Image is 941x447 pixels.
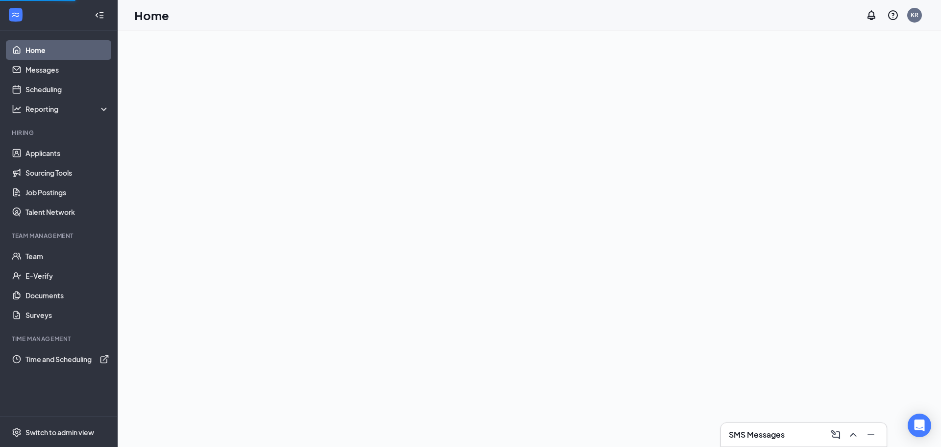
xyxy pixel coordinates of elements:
[12,427,22,437] svg: Settings
[12,335,107,343] div: TIME MANAGEMENT
[12,129,107,137] div: Hiring
[25,305,109,325] a: Surveys
[911,11,918,19] div: KR
[845,427,861,443] button: ChevronUp
[134,7,169,24] h1: Home
[12,232,107,240] div: Team Management
[25,183,109,202] a: Job Postings
[828,427,843,443] button: ComposeMessage
[25,202,109,222] a: Talent Network
[866,9,877,21] svg: Notifications
[11,10,21,20] svg: WorkstreamLogo
[25,40,109,60] a: Home
[25,163,109,183] a: Sourcing Tools
[25,349,109,369] a: Time and SchedulingExternalLink
[847,429,859,441] svg: ChevronUp
[95,10,104,20] svg: Collapse
[25,266,109,286] a: E-Verify
[863,427,879,443] button: Minimize
[25,427,94,437] div: Switch to admin view
[25,246,109,266] a: Team
[729,429,785,440] h3: SMS Messages
[25,79,109,99] a: Scheduling
[25,104,110,114] div: Reporting
[908,414,931,437] div: Open Intercom Messenger
[25,60,109,79] a: Messages
[865,429,877,441] svg: Minimize
[25,286,109,305] a: Documents
[12,104,22,114] svg: Analysis
[25,143,109,163] a: Applicants
[887,9,899,21] svg: QuestionInfo
[830,429,842,441] svg: ComposeMessage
